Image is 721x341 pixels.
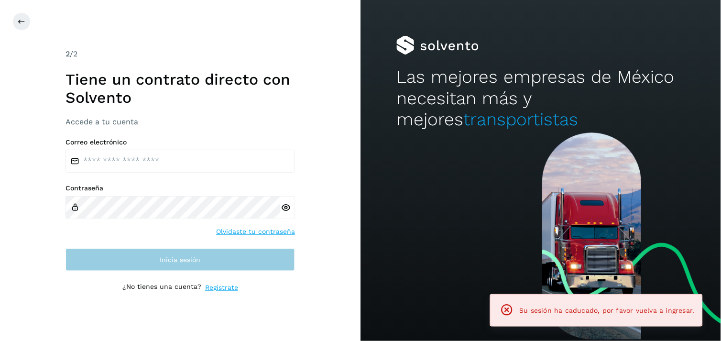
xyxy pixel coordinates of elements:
span: transportistas [463,109,578,130]
a: Olvidaste tu contraseña [216,227,295,237]
span: Su sesión ha caducado, por favor vuelva a ingresar. [520,307,695,314]
button: Inicia sesión [66,248,295,271]
label: Correo electrónico [66,138,295,146]
a: Regístrate [205,283,238,293]
span: 2 [66,49,70,58]
label: Contraseña [66,184,295,192]
div: /2 [66,48,295,60]
h1: Tiene un contrato directo con Solvento [66,70,295,107]
span: Inicia sesión [160,256,201,263]
p: ¿No tienes una cuenta? [122,283,201,293]
h3: Accede a tu cuenta [66,117,295,126]
h2: Las mejores empresas de México necesitan más y mejores [396,66,685,130]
